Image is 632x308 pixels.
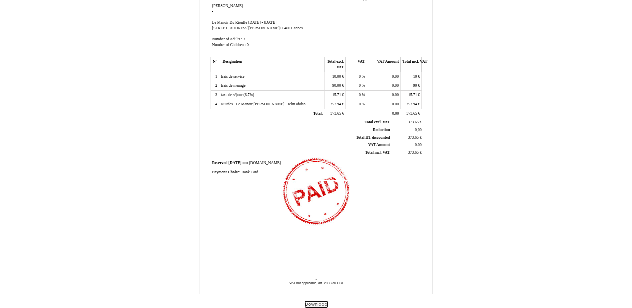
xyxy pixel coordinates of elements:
span: 10.00 [332,74,341,79]
span: Total: [313,111,323,116]
span: Total incl. VAT [365,150,390,155]
td: 2 [211,81,219,91]
span: taxe de séjour (6.7%) [221,93,254,97]
span: on: [243,161,248,165]
span: 06400 [281,26,290,30]
td: € [324,81,345,91]
td: % [346,100,367,109]
span: Number of Adults : [212,37,243,41]
span: 90.00 [332,83,341,88]
span: [DATE] [229,161,242,165]
span: [DATE] - [DATE] [248,20,277,25]
td: € [401,91,422,100]
span: 373.65 [330,111,341,116]
td: € [391,134,423,141]
span: 10 [413,74,417,79]
span: 0.00 [392,83,399,88]
td: € [324,100,345,109]
td: % [346,72,367,81]
span: 373.65 [408,135,419,140]
td: € [324,91,345,100]
span: frais de service [221,74,245,79]
td: € [324,72,345,81]
span: [DOMAIN_NAME] [249,161,281,165]
span: 0,00 [415,128,421,132]
td: € [391,119,423,126]
td: € [401,109,422,118]
span: 0.00 [392,74,399,79]
span: VAT Amount [368,143,390,147]
td: € [401,100,422,109]
span: frais de ménage [221,83,246,88]
span: 0.00 [392,111,399,116]
span: Total excl. VAT [365,120,390,124]
th: Designation [219,57,324,72]
span: Payment Choice: [212,170,241,174]
td: % [346,91,367,100]
span: Cannes [291,26,303,30]
span: VAT not applicable, art. 293B du CGI [290,281,343,285]
td: 4 [211,100,219,109]
span: 373.65 [408,120,419,124]
button: Download [305,301,328,308]
span: Reserved [212,161,228,165]
span: 373.65 [406,111,417,116]
td: 1 [211,72,219,81]
span: 0.00 [392,93,399,97]
span: 0 [247,43,249,47]
span: Bank Card [242,170,258,174]
span: Nuitées - Le Manoir [PERSON_NAME] - selin obdan [221,102,306,106]
span: 0.00 [415,143,421,147]
span: 257.94 [406,102,417,106]
th: VAT [346,57,367,72]
td: 3 [211,91,219,100]
span: 15.71 [332,93,341,97]
td: % [346,81,367,91]
span: Total HT discounted [356,135,390,140]
span: 0.00 [392,102,399,106]
span: 0 [359,102,361,106]
span: [STREET_ADDRESS][PERSON_NAME] [212,26,280,30]
th: N° [211,57,219,72]
span: [PERSON_NAME] [212,4,243,8]
span: Number of Children : [212,43,246,47]
td: € [324,109,345,118]
span: 373.65 [408,150,419,155]
th: VAT Amount [367,57,400,72]
span: 3 [243,37,245,41]
td: € [401,81,422,91]
span: 15.71 [408,93,417,97]
span: - [360,4,361,8]
span: - [212,9,214,14]
span: 0 [359,93,361,97]
span: 0 [359,83,361,88]
span: 90 [413,83,417,88]
th: Total excl. VAT [324,57,345,72]
span: 0 [359,74,361,79]
span: - [316,277,316,281]
span: Reduction [373,128,390,132]
span: 257.94 [330,102,341,106]
span: Le Manoir Du Riouffe [212,20,247,25]
th: Total incl. VAT [401,57,422,72]
td: € [391,149,423,157]
td: € [401,72,422,81]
